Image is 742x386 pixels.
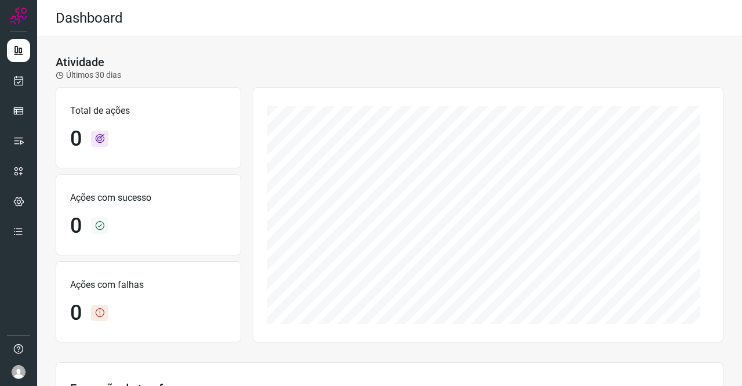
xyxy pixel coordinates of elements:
h1: 0 [70,214,82,239]
p: Ações com sucesso [70,191,227,205]
img: Logo [10,7,27,24]
p: Últimos 30 dias [56,69,121,81]
h1: 0 [70,301,82,326]
p: Ações com falhas [70,278,227,292]
h3: Atividade [56,55,104,69]
h2: Dashboard [56,10,123,27]
p: Total de ações [70,104,227,118]
h1: 0 [70,127,82,151]
img: avatar-user-boy.jpg [12,365,26,379]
